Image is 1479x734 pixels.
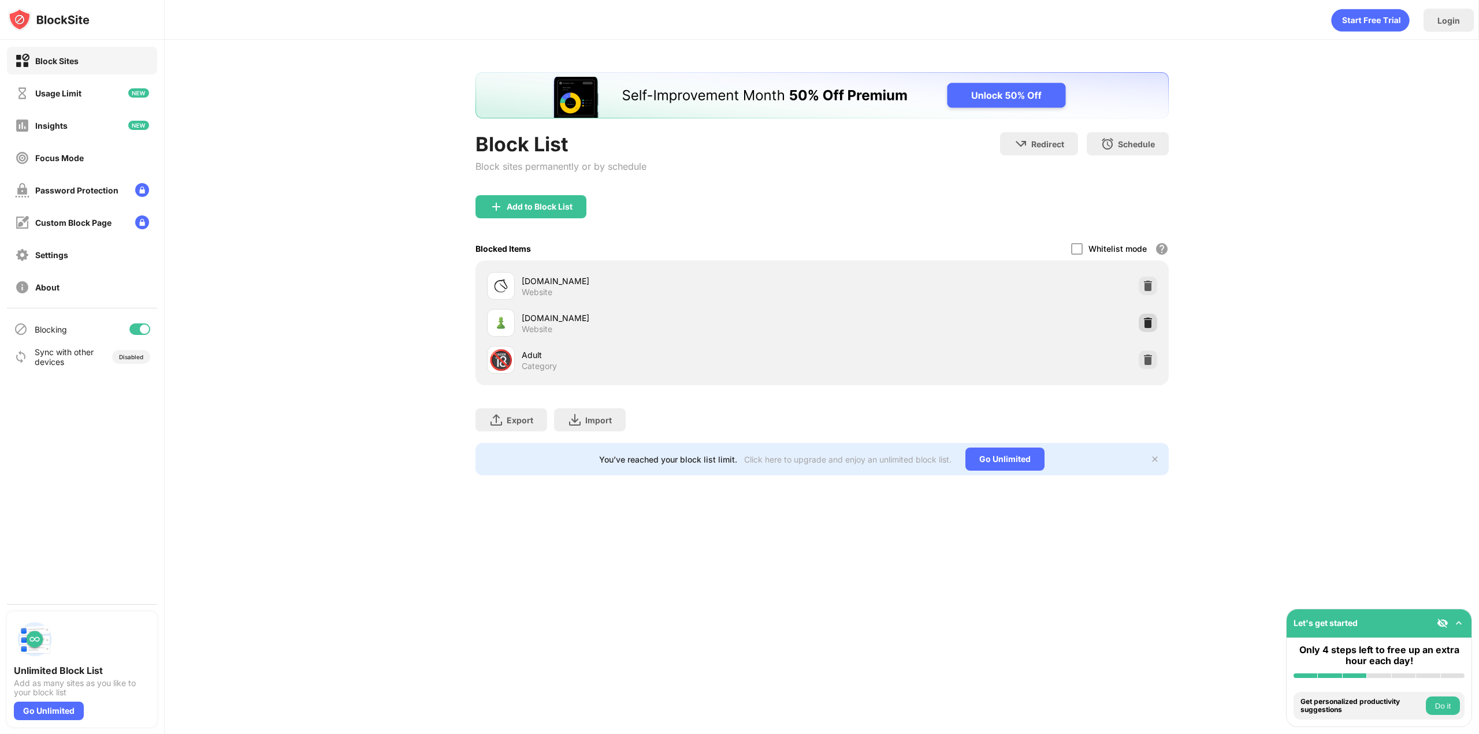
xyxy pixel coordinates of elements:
div: Login [1437,16,1460,25]
div: Website [522,287,552,297]
div: 🔞 [489,348,513,372]
img: eye-not-visible.svg [1437,617,1448,629]
div: Settings [35,250,68,260]
div: Let's get started [1294,618,1358,628]
div: Usage Limit [35,88,81,98]
img: omni-setup-toggle.svg [1453,617,1465,629]
div: Adult [522,349,822,361]
div: You’ve reached your block list limit. [599,454,737,464]
div: Block List [475,132,646,156]
div: Insights [35,121,68,131]
img: insights-off.svg [15,118,29,133]
div: Disabled [119,353,143,360]
div: Focus Mode [35,153,84,163]
div: [DOMAIN_NAME] [522,275,822,287]
div: [DOMAIN_NAME] [522,312,822,324]
div: Block Sites [35,56,79,66]
img: favicons [494,316,508,330]
div: Block sites permanently or by schedule [475,161,646,172]
img: time-usage-off.svg [15,86,29,100]
div: Unlimited Block List [14,665,150,676]
img: block-on.svg [15,54,29,68]
div: Redirect [1031,139,1064,149]
img: about-off.svg [15,280,29,295]
div: Schedule [1118,139,1155,149]
div: Go Unlimited [965,448,1045,471]
div: Sync with other devices [35,347,94,367]
img: logo-blocksite.svg [8,8,90,31]
div: Website [522,324,552,334]
div: Whitelist mode [1088,244,1147,254]
img: sync-icon.svg [14,350,28,364]
div: Only 4 steps left to free up an extra hour each day! [1294,644,1465,666]
iframe: Banner [475,72,1169,118]
div: Password Protection [35,185,118,195]
div: Blocking [35,325,67,334]
img: new-icon.svg [128,88,149,98]
button: Do it [1426,696,1460,715]
img: x-button.svg [1150,454,1160,464]
img: customize-block-page-off.svg [15,215,29,230]
div: Go Unlimited [14,702,84,720]
div: animation [1331,9,1410,32]
div: Get personalized productivity suggestions [1300,698,1423,714]
img: lock-menu.svg [135,215,149,229]
div: Import [585,415,612,425]
div: Click here to upgrade and enjoy an unlimited block list. [744,454,952,464]
img: settings-off.svg [15,248,29,262]
div: Blocked Items [475,244,531,254]
div: Add as many sites as you like to your block list [14,679,150,697]
div: About [35,282,60,292]
img: blocking-icon.svg [14,322,28,336]
div: Export [507,415,533,425]
div: Add to Block List [507,202,573,211]
div: Category [522,361,557,371]
img: password-protection-off.svg [15,183,29,198]
img: focus-off.svg [15,151,29,165]
img: lock-menu.svg [135,183,149,197]
img: push-block-list.svg [14,619,55,660]
div: Custom Block Page [35,218,112,228]
img: new-icon.svg [128,121,149,130]
img: favicons [494,279,508,293]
